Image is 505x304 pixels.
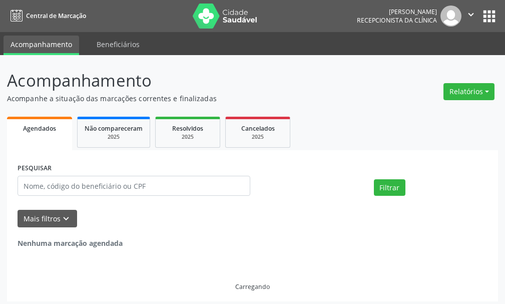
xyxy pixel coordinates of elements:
[85,133,143,141] div: 2025
[18,210,77,227] button: Mais filtroskeyboard_arrow_down
[23,124,56,133] span: Agendados
[163,133,213,141] div: 2025
[85,124,143,133] span: Não compareceram
[7,8,86,24] a: Central de Marcação
[480,8,498,25] button: apps
[235,282,270,291] div: Carregando
[90,36,147,53] a: Beneficiários
[18,161,52,176] label: PESQUISAR
[374,179,405,196] button: Filtrar
[18,238,123,248] strong: Nenhuma marcação agendada
[443,83,494,100] button: Relatórios
[18,176,250,196] input: Nome, código do beneficiário ou CPF
[172,124,203,133] span: Resolvidos
[61,213,72,224] i: keyboard_arrow_down
[233,133,283,141] div: 2025
[465,9,476,20] i: 
[4,36,79,55] a: Acompanhamento
[357,8,437,16] div: [PERSON_NAME]
[357,16,437,25] span: Recepcionista da clínica
[7,68,351,93] p: Acompanhamento
[241,124,275,133] span: Cancelados
[26,12,86,20] span: Central de Marcação
[440,6,461,27] img: img
[461,6,480,27] button: 
[7,93,351,104] p: Acompanhe a situação das marcações correntes e finalizadas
